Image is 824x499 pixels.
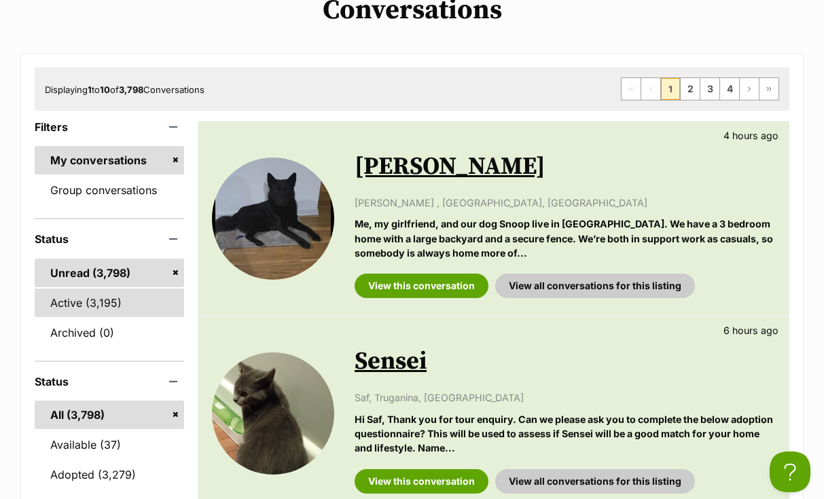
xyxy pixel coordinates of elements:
p: Hi Saf, Thank you for tour enquiry. Can we please ask you to complete the below adoption question... [355,412,775,456]
a: Archived (0) [35,318,184,347]
iframe: Help Scout Beacon - Open [770,451,810,492]
a: Active (3,195) [35,289,184,317]
img: Douglas [212,158,334,280]
a: Unread (3,798) [35,259,184,287]
a: Sensei [355,346,427,377]
p: Me, my girlfriend, and our dog Snoop live in [GEOGRAPHIC_DATA]. We have a 3 bedroom home with a l... [355,217,775,260]
a: Page 3 [700,78,719,100]
p: [PERSON_NAME] , [GEOGRAPHIC_DATA], [GEOGRAPHIC_DATA] [355,196,775,210]
a: Adopted (3,279) [35,460,184,489]
a: Next page [740,78,759,100]
header: Filters [35,121,184,133]
a: Available (37) [35,430,184,459]
a: View all conversations for this listing [495,469,695,494]
a: [PERSON_NAME] [355,151,545,182]
strong: 1 [88,84,92,95]
span: Page 1 [661,78,680,100]
a: View this conversation [355,274,488,298]
p: 4 hours ago [723,128,778,143]
a: Page 4 [720,78,739,100]
p: 6 hours ago [723,323,778,337]
header: Status [35,233,184,245]
nav: Pagination [621,77,779,100]
a: View all conversations for this listing [495,274,695,298]
a: Page 2 [681,78,700,100]
header: Status [35,375,184,388]
img: Sensei [212,352,334,475]
strong: 3,798 [119,84,143,95]
strong: 10 [100,84,110,95]
span: Previous page [641,78,660,100]
a: All (3,798) [35,401,184,429]
a: Last page [759,78,778,100]
p: Saf, Truganina, [GEOGRAPHIC_DATA] [355,390,775,405]
a: My conversations [35,146,184,174]
span: Displaying to of Conversations [45,84,204,95]
a: View this conversation [355,469,488,494]
a: Group conversations [35,176,184,204]
span: First page [622,78,641,100]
